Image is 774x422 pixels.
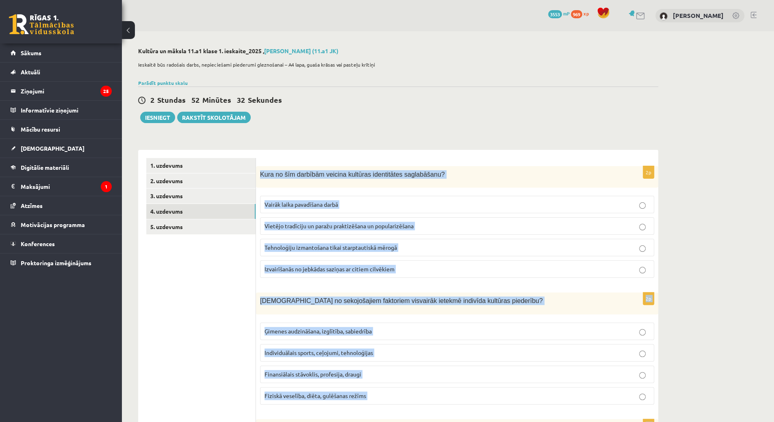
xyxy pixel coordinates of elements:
[265,265,395,273] span: Izvairīšanās no jebkādas saziņas ar citiem cilvēkiem
[11,82,112,100] a: Ziņojumi25
[639,394,646,400] input: Fiziskā veselība, diēta, gulēšanas režīms
[21,68,40,76] span: Aktuāli
[260,297,543,304] span: [DEMOGRAPHIC_DATA] no sekojošajiem faktoriem visvairāk ietekmē indivīda kultūras piederību?
[563,10,570,17] span: mP
[11,196,112,215] a: Atzīmes
[21,164,69,171] span: Digitālie materiāli
[571,10,593,17] a: 969 xp
[202,95,231,104] span: Minūtes
[265,201,338,208] span: Vairāk laika pavadīšana darbā
[100,86,112,97] i: 25
[639,351,646,357] input: Individuālais sports, ceļojumi, tehnoloģijas
[146,204,256,219] a: 4. uzdevums
[248,95,282,104] span: Sekundes
[11,43,112,62] a: Sākums
[260,171,444,178] span: Kura no šīm darbībām veicina kultūras identitātes saglabāšanu?
[146,219,256,234] a: 5. uzdevums
[21,49,41,56] span: Sākums
[140,112,175,123] button: Iesniegt
[11,101,112,119] a: Informatīvie ziņojumi
[11,139,112,158] a: [DEMOGRAPHIC_DATA]
[101,181,112,192] i: 1
[639,245,646,252] input: Tehnoloģiju izmantošana tikai starptautiskā mērogā
[21,145,85,152] span: [DEMOGRAPHIC_DATA]
[643,292,654,305] p: 2p
[643,166,654,179] p: 2p
[21,126,60,133] span: Mācību resursi
[21,101,112,119] legend: Informatīvie ziņojumi
[21,82,112,100] legend: Ziņojumi
[639,267,646,273] input: Izvairīšanās no jebkādas saziņas ar citiem cilvēkiem
[673,11,724,19] a: [PERSON_NAME]
[138,48,658,54] h2: Kultūra un māksla 11.a1 klase 1. ieskaite_2025 ,
[639,372,646,379] input: Finansiālais stāvoklis, profesija, draugi
[9,14,74,35] a: Rīgas 1. Tālmācības vidusskola
[548,10,570,17] a: 3553 mP
[21,240,55,247] span: Konferences
[265,392,366,399] span: Fiziskā veselība, diēta, gulēšanas režīms
[639,224,646,230] input: Vietējo tradīciju un paražu praktizēšana un popularizēšana
[21,221,85,228] span: Motivācijas programma
[639,202,646,209] input: Vairāk laika pavadīšana darbā
[146,158,256,173] a: 1. uzdevums
[639,329,646,335] input: Ģimenes audzināšana, izglītība, sabiedrība
[21,259,91,266] span: Proktoringa izmēģinājums
[21,202,43,209] span: Atzīmes
[11,177,112,196] a: Maksājumi1
[146,188,256,203] a: 3. uzdevums
[191,95,199,104] span: 52
[571,10,582,18] span: 969
[265,349,373,356] span: Individuālais sports, ceļojumi, tehnoloģijas
[157,95,186,104] span: Stundas
[11,158,112,177] a: Digitālie materiāli
[265,370,361,378] span: Finansiālais stāvoklis, profesija, draugi
[177,112,251,123] a: Rakstīt skolotājam
[146,173,256,188] a: 2. uzdevums
[265,327,372,335] span: Ģimenes audzināšana, izglītība, sabiedrība
[583,10,589,17] span: xp
[265,222,414,229] span: Vietējo tradīciju un paražu praktizēšana un popularizēšana
[150,95,154,104] span: 2
[264,47,338,54] a: [PERSON_NAME] (11.a1 JK)
[11,234,112,253] a: Konferences
[11,120,112,139] a: Mācību resursi
[11,253,112,272] a: Proktoringa izmēģinājums
[11,215,112,234] a: Motivācijas programma
[548,10,562,18] span: 3553
[138,61,654,68] p: Ieskaitē būs radošais darbs, nepieciešami piederumi gleznošanai – A4 lapa, guaša krāsas vai paste...
[138,80,188,86] a: Parādīt punktu skalu
[237,95,245,104] span: 32
[659,12,668,20] img: Armanda Gūtmane
[11,63,112,81] a: Aktuāli
[265,244,397,251] span: Tehnoloģiju izmantošana tikai starptautiskā mērogā
[21,177,112,196] legend: Maksājumi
